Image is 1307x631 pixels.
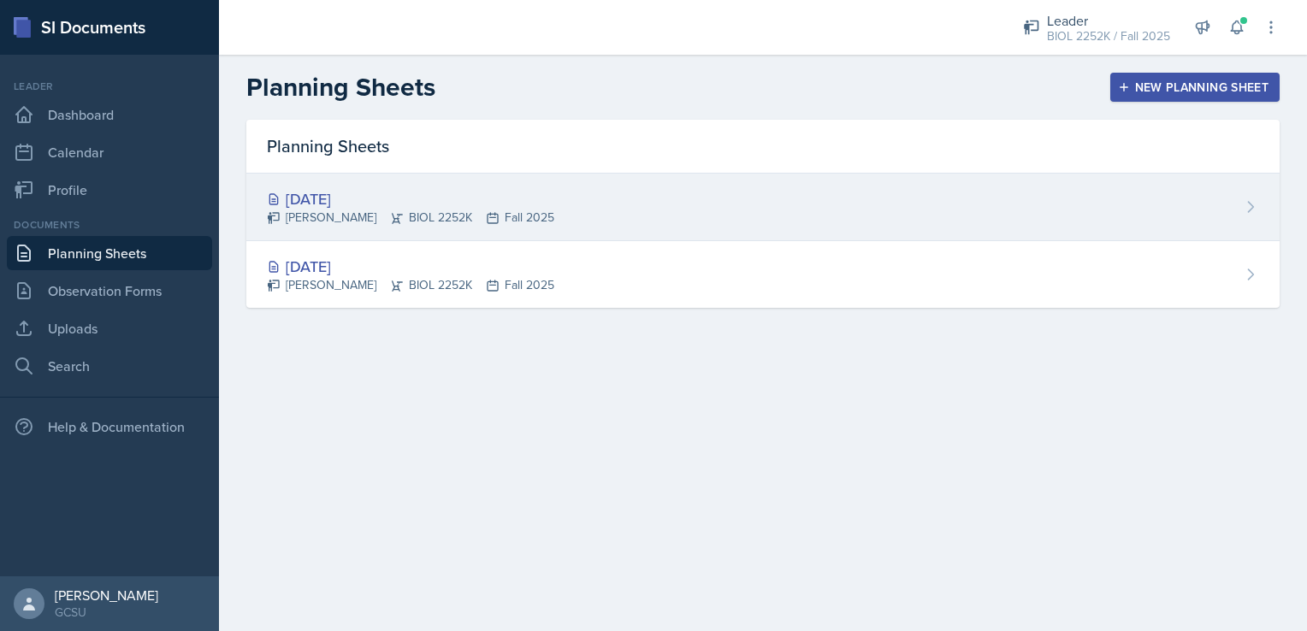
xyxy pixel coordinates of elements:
button: New Planning Sheet [1110,73,1280,102]
a: Uploads [7,311,212,345]
div: GCSU [55,604,158,621]
div: Leader [1047,10,1170,31]
div: Documents [7,217,212,233]
a: Observation Forms [7,274,212,308]
a: Search [7,349,212,383]
a: Calendar [7,135,212,169]
div: Leader [7,79,212,94]
div: [DATE] [267,187,554,210]
a: Profile [7,173,212,207]
div: [DATE] [267,255,554,278]
div: [PERSON_NAME] [55,587,158,604]
div: New Planning Sheet [1121,80,1269,94]
div: [PERSON_NAME] BIOL 2252K Fall 2025 [267,276,554,294]
div: Planning Sheets [246,120,1280,174]
div: [PERSON_NAME] BIOL 2252K Fall 2025 [267,209,554,227]
div: BIOL 2252K / Fall 2025 [1047,27,1170,45]
a: Dashboard [7,97,212,132]
a: [DATE] [PERSON_NAME]BIOL 2252KFall 2025 [246,241,1280,308]
a: Planning Sheets [7,236,212,270]
a: [DATE] [PERSON_NAME]BIOL 2252KFall 2025 [246,174,1280,241]
h2: Planning Sheets [246,72,435,103]
div: Help & Documentation [7,410,212,444]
